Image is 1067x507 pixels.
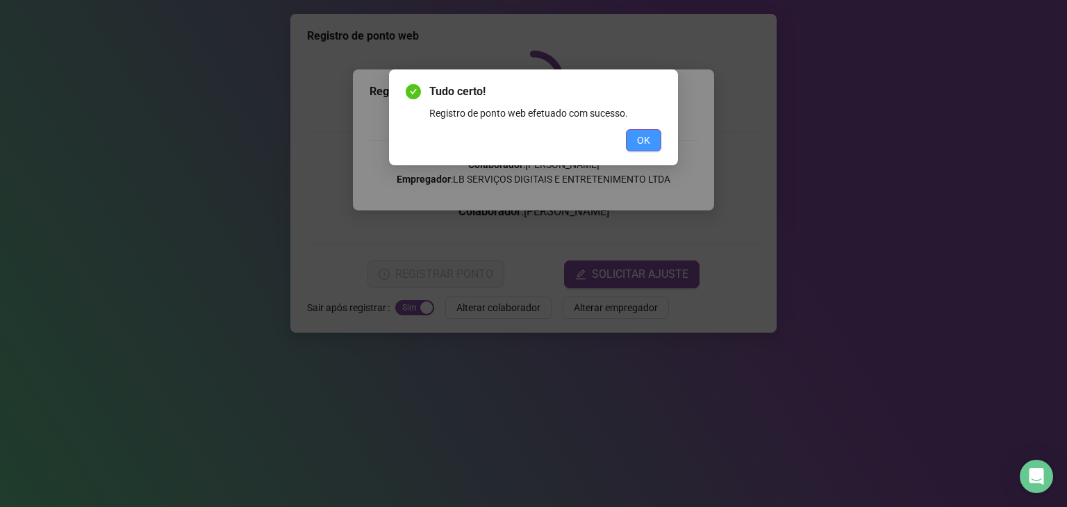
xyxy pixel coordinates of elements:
[1020,460,1053,493] div: Open Intercom Messenger
[429,106,661,121] div: Registro de ponto web efetuado com sucesso.
[637,133,650,148] span: OK
[626,129,661,151] button: OK
[429,83,661,100] span: Tudo certo!
[406,84,421,99] span: check-circle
